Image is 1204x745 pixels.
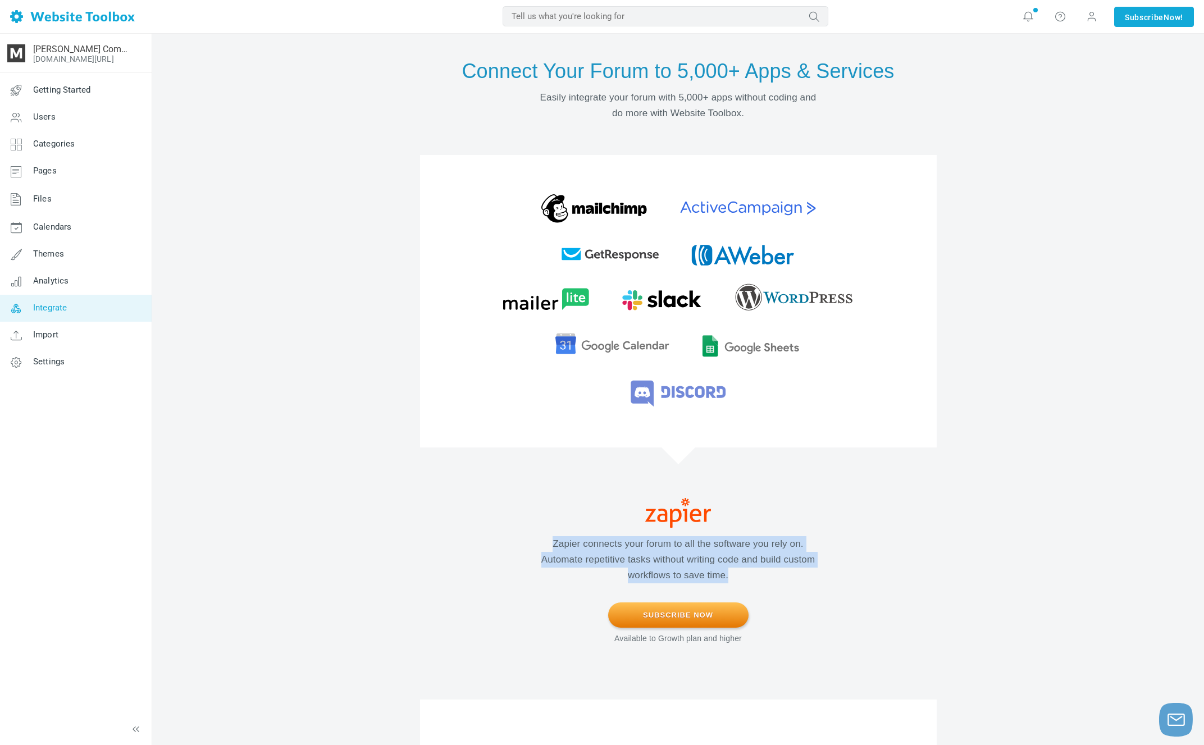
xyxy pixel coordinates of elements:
a: [PERSON_NAME] Community [33,44,131,54]
span: Getting Started [33,85,90,95]
h1: Connect Your Forum to 5,000+ Apps & Services [420,58,937,85]
a: SubscribeNow! [1114,7,1194,27]
span: Import [33,330,58,340]
span: Files [33,194,52,204]
span: Pages [33,166,57,176]
span: Now! [1164,11,1183,24]
img: zapier-logo.svg [645,498,710,528]
button: Launch chat [1159,703,1193,737]
a: Subscribe Now [608,602,749,628]
input: Tell us what you're looking for [503,6,828,26]
span: Users [33,112,56,122]
span: Themes [33,249,64,259]
img: cropped-WebsiteFavicon-192x192.png [7,44,25,62]
span: Calendars [33,222,71,232]
a: [DOMAIN_NAME][URL] [33,54,114,63]
span: Available to Growth plan and higher [608,630,749,646]
span: Categories [33,139,75,149]
span: Integrate [33,303,67,313]
p: Zapier connects your forum to all the software you rely on. Automate repetitive tasks without wri... [516,536,841,583]
span: Analytics [33,276,69,286]
span: Settings [33,356,65,367]
p: Easily integrate your forum with 5,000+ apps without coding and do more with Website Toolbox. [516,90,841,121]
